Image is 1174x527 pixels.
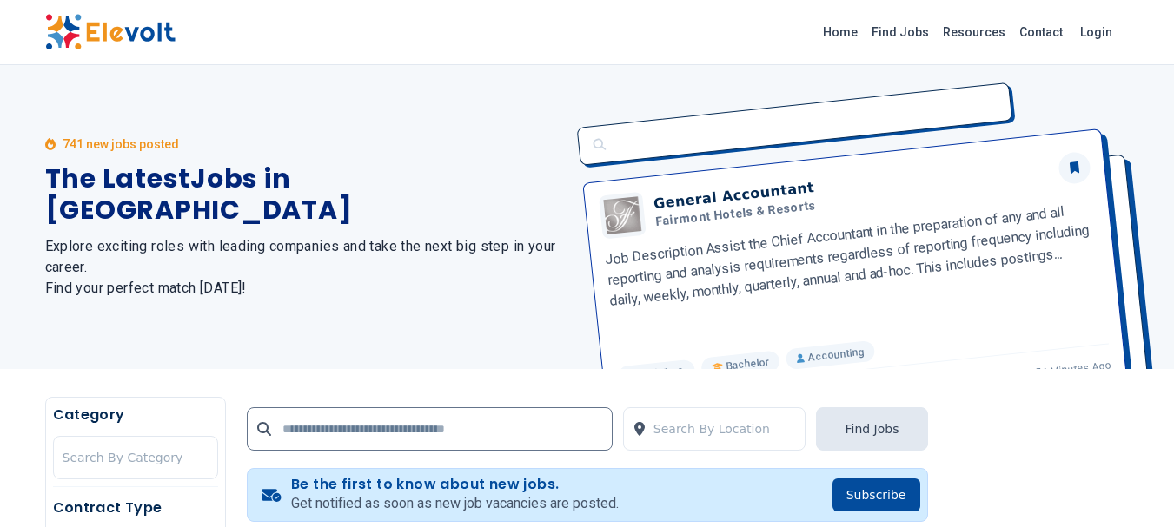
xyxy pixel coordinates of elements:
h5: Category [53,405,218,425]
iframe: Chat Widget [1087,444,1174,527]
img: Elevolt [45,14,176,50]
p: 741 new jobs posted [63,135,179,153]
a: Resources [936,18,1012,46]
a: Login [1070,15,1123,49]
h4: Be the first to know about new jobs. [291,476,619,493]
p: Get notified as soon as new job vacancies are posted. [291,493,619,514]
button: Subscribe [832,478,920,511]
button: Find Jobs [816,407,927,451]
a: Contact [1012,18,1070,46]
a: Home [816,18,865,46]
h2: Explore exciting roles with leading companies and take the next big step in your career. Find you... [45,236,567,299]
a: Find Jobs [865,18,936,46]
h1: The Latest Jobs in [GEOGRAPHIC_DATA] [45,163,567,226]
h5: Contract Type [53,497,218,518]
